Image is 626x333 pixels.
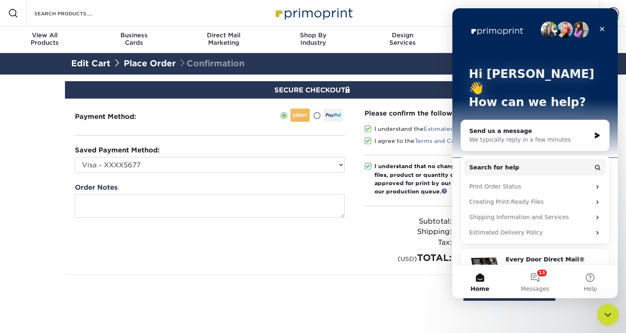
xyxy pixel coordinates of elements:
span: Design [358,31,447,39]
img: DigiCert Secured Site Seal [71,285,113,309]
a: Resources& Templates [447,27,537,53]
div: Tax: [358,237,458,248]
span: Resources [447,31,537,39]
a: Estimated Delivery Policy [424,125,501,132]
a: Shop ByIndustry [268,27,357,53]
div: Cards [89,31,179,46]
a: Direct MailMarketing [179,27,268,53]
a: Edit Cart [71,58,110,68]
h3: Payment Method: [75,113,156,121]
a: Place Order [124,58,176,68]
a: BusinessCards [89,27,179,53]
div: Marketing [179,31,268,46]
label: I understand the [365,125,501,133]
div: TOTAL: [358,251,458,265]
span: Confirmation [178,58,245,68]
img: Primoprint [272,4,355,22]
div: Please confirm the following: [365,109,552,118]
input: SEARCH PRODUCTS..... [34,8,114,18]
span: Direct Mail [179,31,268,39]
div: & Templates [447,31,537,46]
a: Terms and Conditions [415,138,479,144]
div: Shipping: [358,227,458,237]
label: Saved Payment Method: [75,145,160,155]
span: SECURE CHECKOUT [274,86,352,94]
small: (USD) [398,255,417,262]
a: DesignServices [358,27,447,53]
label: Order Notes [75,183,118,193]
iframe: Intercom live chat [452,8,618,298]
div: Industry [268,31,357,46]
div: Services [358,31,447,46]
label: I agree to the [365,137,479,145]
div: Subtotal: [358,216,458,227]
span: Business [89,31,179,39]
iframe: Intercom live chat [597,304,619,326]
span: Shop By [268,31,357,39]
div: I understand that no changes can be made to the artwork, files, product or quantity once the file... [374,162,552,196]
